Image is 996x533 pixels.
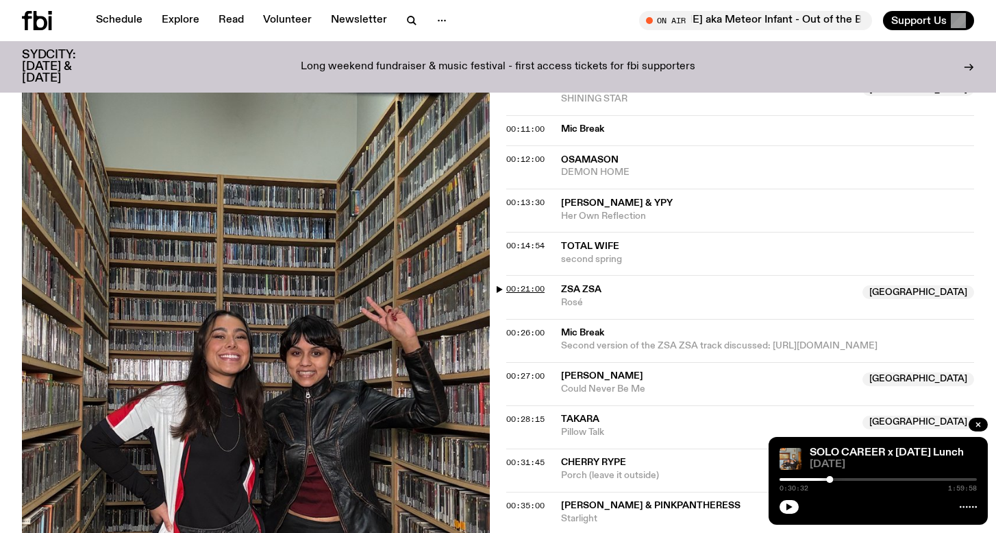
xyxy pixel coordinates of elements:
[561,426,854,439] span: Pillow Talk
[891,14,947,27] span: Support Us
[506,154,545,165] span: 00:12:00
[506,285,545,293] button: 00:21:00
[561,198,673,208] span: [PERSON_NAME] & YPY
[22,49,110,84] h3: SYDCITY: [DATE] & [DATE]
[780,485,808,492] span: 0:30:32
[506,457,545,468] span: 00:31:45
[561,210,974,223] span: Her Own Reflection
[506,240,545,251] span: 00:14:54
[862,285,974,299] span: [GEOGRAPHIC_DATA]
[323,11,395,30] a: Newsletter
[301,61,695,73] p: Long weekend fundraiser & music festival - first access tickets for fbi supporters
[561,327,966,340] span: Mic Break
[948,485,977,492] span: 1:59:58
[639,11,872,30] button: On Air[PERSON_NAME] aka Meteor Infant - Out of the Box
[780,448,801,470] img: solo career 4 slc
[506,370,545,381] span: 00:27:00
[506,126,545,133] button: 00:11:00
[506,327,545,338] span: 00:26:00
[255,11,320,30] a: Volunteer
[506,197,545,208] span: 00:13:30
[561,512,974,525] span: Starlight
[506,500,545,511] span: 00:35:00
[506,283,545,294] span: 00:21:00
[862,416,974,429] span: [GEOGRAPHIC_DATA]
[153,11,208,30] a: Explore
[506,416,545,423] button: 00:28:15
[506,156,545,163] button: 00:12:00
[561,123,966,136] span: Mic Break
[883,11,974,30] button: Support Us
[561,414,599,424] span: Takara
[88,11,151,30] a: Schedule
[506,372,545,380] button: 00:27:00
[561,469,854,482] span: Porch (leave it outside)
[561,93,854,106] span: SHINING STAR
[561,383,854,396] span: Could Never Be Me
[506,329,545,337] button: 00:26:00
[810,447,964,458] a: SOLO CAREER x [DATE] Lunch
[210,11,252,30] a: Read
[506,199,545,206] button: 00:13:30
[862,372,974,386] span: [GEOGRAPHIC_DATA]
[561,458,626,467] span: Cherry Rype
[561,285,601,294] span: ZSA ZSA
[506,242,545,250] button: 00:14:54
[561,296,854,309] span: Rosé
[506,502,545,510] button: 00:35:00
[561,166,974,179] span: DEMON HOME
[561,155,619,165] span: OsamaSon
[561,501,740,510] span: [PERSON_NAME] & PinkPantheress
[506,459,545,466] button: 00:31:45
[561,341,877,351] span: Second version of the ZSA ZSA track discussed: [URL][DOMAIN_NAME]
[561,253,974,266] span: second spring
[810,460,977,470] span: [DATE]
[561,371,643,381] span: [PERSON_NAME]
[506,414,545,425] span: 00:28:15
[561,241,619,251] span: Total Wife
[506,123,545,134] span: 00:11:00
